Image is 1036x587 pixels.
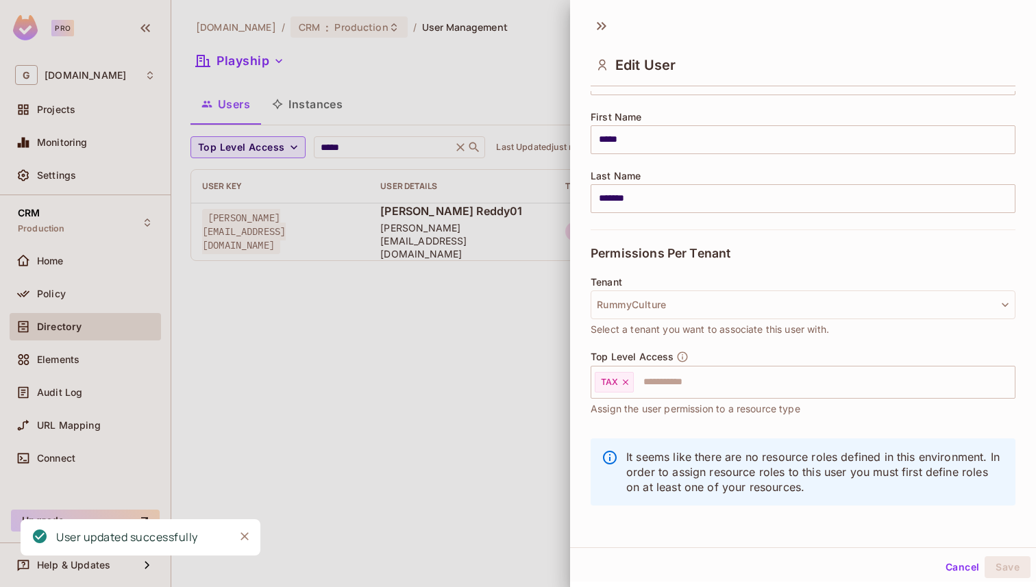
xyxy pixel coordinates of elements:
span: Assign the user permission to a resource type [591,401,800,416]
span: Last Name [591,171,641,182]
button: Save [985,556,1031,578]
span: Select a tenant you want to associate this user with. [591,322,829,337]
span: TAX [601,377,618,388]
button: Close [234,526,255,547]
button: Cancel [940,556,985,578]
button: RummyCulture [591,290,1015,319]
div: TAX [595,372,634,392]
span: Edit User [615,57,676,73]
span: Top Level Access [591,351,674,362]
p: It seems like there are no resource roles defined in this environment. In order to assign resourc... [626,449,1004,495]
span: Permissions Per Tenant [591,247,730,260]
div: User updated successfully [56,529,198,546]
span: Tenant [591,277,622,288]
button: Open [1008,380,1011,383]
span: First Name [591,112,642,123]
